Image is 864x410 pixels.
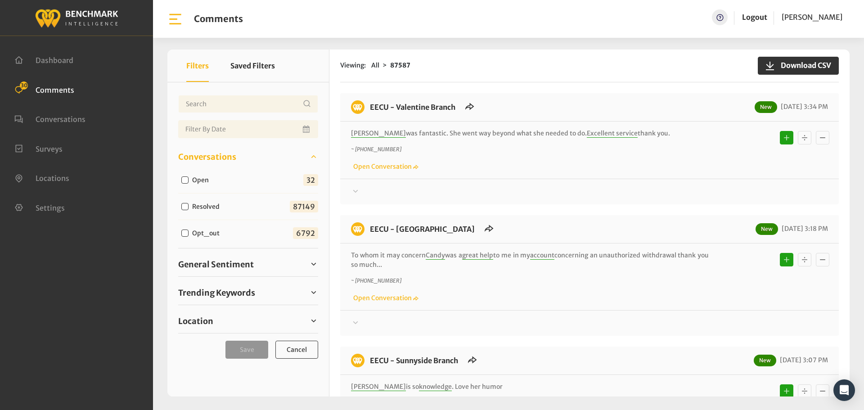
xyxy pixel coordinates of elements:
[178,151,236,163] span: Conversations
[778,356,828,364] span: [DATE] 3:07 PM
[351,383,406,391] span: [PERSON_NAME]
[178,257,318,271] a: General Sentiment
[351,162,418,171] a: Open Conversation
[36,115,85,124] span: Conversations
[290,201,318,212] span: 87149
[351,382,709,392] p: is so . Love her humor
[742,13,767,22] a: Logout
[779,225,828,233] span: [DATE] 3:18 PM
[755,101,777,113] span: New
[351,222,364,236] img: benchmark
[426,251,445,260] span: Candy
[14,85,74,94] a: Comments 30
[275,341,318,359] button: Cancel
[178,314,318,328] a: Location
[14,144,63,153] a: Surveys
[782,13,842,22] span: [PERSON_NAME]
[351,129,709,138] p: was fantastic. She went way beyond what she needed to do. thank you.
[340,61,366,70] span: Viewing:
[36,174,69,183] span: Locations
[778,382,832,400] div: Basic example
[351,354,364,367] img: benchmark
[778,251,832,269] div: Basic example
[186,50,209,82] button: Filters
[194,14,243,24] h1: Comments
[742,9,767,25] a: Logout
[301,120,313,138] button: Open Calendar
[370,356,458,365] a: EECU - Sunnyside Branch
[14,203,65,212] a: Settings
[36,144,63,153] span: Surveys
[364,222,480,236] h6: EECU - Clinton Way
[36,203,65,212] span: Settings
[756,223,778,235] span: New
[587,129,638,138] span: Excellent service
[754,355,776,366] span: New
[181,176,189,184] input: Open
[351,146,401,153] i: ~ [PHONE_NUMBER]
[14,114,85,123] a: Conversations
[775,60,831,71] span: Download CSV
[782,9,842,25] a: [PERSON_NAME]
[178,315,213,327] span: Location
[364,354,463,367] h6: EECU - Sunnyside Branch
[181,203,189,210] input: Resolved
[36,56,73,65] span: Dashboard
[833,379,855,401] div: Open Intercom Messenger
[293,227,318,239] span: 6792
[370,225,475,234] a: EECU - [GEOGRAPHIC_DATA]
[351,251,709,270] p: To whom it may concern was a to me in my concerning an unauthorized withdrawal thank you so much...
[371,61,379,69] span: All
[462,251,494,260] span: great help
[35,7,118,29] img: benchmark
[230,50,275,82] button: Saved Filters
[36,85,74,94] span: Comments
[351,294,418,302] a: Open Conversation
[778,103,828,111] span: [DATE] 3:34 PM
[758,57,839,75] button: Download CSV
[351,277,401,284] i: ~ [PHONE_NUMBER]
[370,103,455,112] a: EECU - Valentine Branch
[167,11,183,27] img: bar
[364,100,461,114] h6: EECU - Valentine Branch
[303,174,318,186] span: 32
[178,286,318,299] a: Trending Keywords
[189,176,216,185] label: Open
[419,383,452,391] span: knowledge
[178,95,318,113] input: Username
[20,81,28,90] span: 30
[189,202,227,212] label: Resolved
[178,120,318,138] input: Date range input field
[14,55,73,64] a: Dashboard
[351,100,364,114] img: benchmark
[351,129,406,138] span: [PERSON_NAME]
[178,150,318,163] a: Conversations
[14,173,69,182] a: Locations
[390,61,410,69] strong: 87587
[530,251,554,260] span: account
[181,230,189,237] input: Opt_out
[189,229,227,238] label: Opt_out
[178,287,255,299] span: Trending Keywords
[778,129,832,147] div: Basic example
[178,258,254,270] span: General Sentiment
